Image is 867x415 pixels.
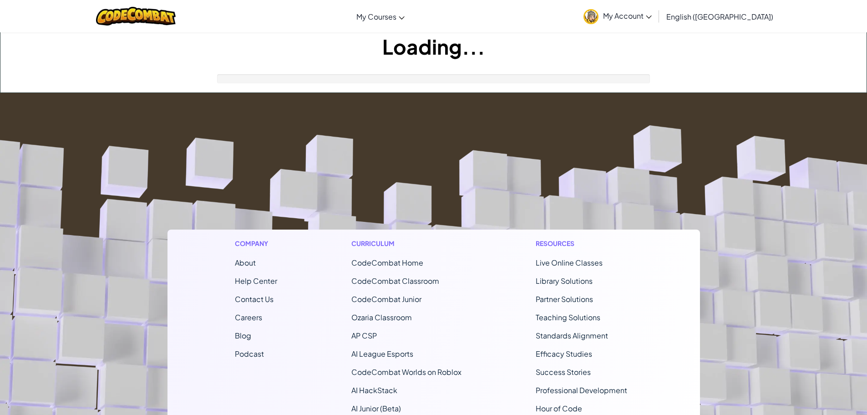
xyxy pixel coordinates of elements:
[352,4,409,29] a: My Courses
[536,294,593,304] a: Partner Solutions
[536,349,592,359] a: Efficacy Studies
[0,32,867,61] h1: Loading...
[351,385,397,395] a: AI HackStack
[536,404,582,413] a: Hour of Code
[351,239,461,248] h1: Curriculum
[235,276,277,286] a: Help Center
[235,239,277,248] h1: Company
[235,294,274,304] span: Contact Us
[536,313,600,322] a: Teaching Solutions
[235,349,264,359] a: Podcast
[536,331,608,340] a: Standards Alignment
[603,11,652,20] span: My Account
[96,7,176,26] img: CodeCombat logo
[536,239,633,248] h1: Resources
[536,258,603,267] a: Live Online Classes
[235,258,256,267] a: About
[351,294,421,304] a: CodeCombat Junior
[356,12,396,21] span: My Courses
[579,2,656,31] a: My Account
[536,276,593,286] a: Library Solutions
[351,276,439,286] a: CodeCombat Classroom
[351,404,401,413] a: AI Junior (Beta)
[351,367,461,377] a: CodeCombat Worlds on Roblox
[662,4,778,29] a: English ([GEOGRAPHIC_DATA])
[536,385,627,395] a: Professional Development
[235,331,251,340] a: Blog
[536,367,591,377] a: Success Stories
[351,313,412,322] a: Ozaria Classroom
[583,9,598,24] img: avatar
[235,313,262,322] a: Careers
[351,331,377,340] a: AP CSP
[666,12,773,21] span: English ([GEOGRAPHIC_DATA])
[351,258,423,267] span: CodeCombat Home
[351,349,413,359] a: AI League Esports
